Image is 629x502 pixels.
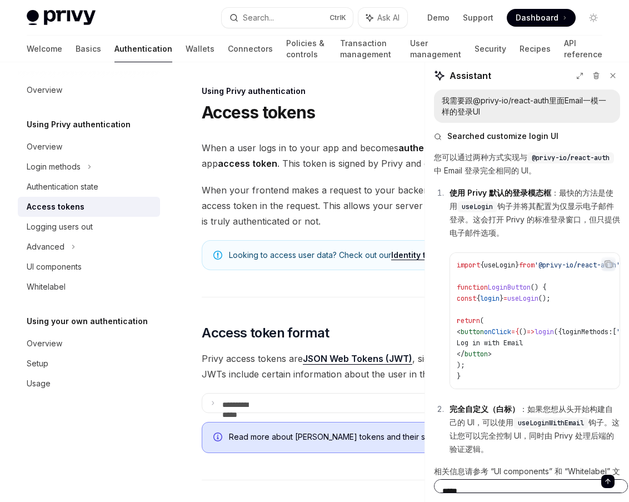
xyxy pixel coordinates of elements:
span: '@privy-io/react-auth' [535,261,620,270]
span: useLogin [507,294,538,303]
button: Toggle dark mode [585,9,602,27]
span: ); [457,361,465,370]
span: useLoginWithEmail [518,419,584,428]
a: Setup [18,354,160,374]
span: login [480,294,500,303]
span: Ctrl K [330,13,346,22]
div: Advanced [27,240,64,254]
span: return [457,316,480,325]
h5: Using Privy authentication [27,118,131,131]
span: Log in with Email [457,339,523,347]
span: (); [538,294,550,303]
img: light logo [27,10,96,26]
span: } [457,372,461,381]
button: Send message [601,475,615,488]
a: Authentication state [18,177,160,197]
div: Authentication state [27,180,98,193]
button: Searched customize login UI [434,131,620,142]
span: Searched customize login UI [447,131,558,142]
svg: Note [213,251,222,260]
a: UI components [18,257,160,277]
span: useLogin [484,261,515,270]
span: { [515,327,519,336]
div: Whitelabel [27,280,66,294]
span: from [519,261,535,270]
div: Login methods [27,160,81,173]
a: Identity tokens [391,250,450,260]
strong: 完全自定义（白标） [450,404,520,414]
span: ( [480,316,484,325]
span: = [511,327,515,336]
span: import [457,261,480,270]
div: Search... [243,11,274,24]
a: Demo [427,12,450,23]
div: Access tokens [27,200,84,213]
p: ：最快的方法是使用 钩子并将其配置为仅显示电子邮件登录。这会打开 Privy 的标准登录窗口，但只提供电子邮件选项。 [450,186,620,240]
span: ({ [554,327,562,336]
a: Dashboard [507,9,576,27]
a: Welcome [27,36,62,62]
a: Support [463,12,493,23]
span: Looking to access user data? Check out our . [229,250,597,261]
span: Read more about [PERSON_NAME] tokens and their security in our . [229,431,597,443]
div: Overview [27,140,62,153]
span: Dashboard [516,12,558,23]
a: JSON Web Tokens (JWT) [303,353,412,365]
span: </ [457,350,465,359]
span: login [535,327,554,336]
span: @privy-io/react-auth [532,153,610,162]
a: Recipes [520,36,551,62]
span: () { [531,283,546,292]
strong: authenticated [398,142,461,153]
span: button [465,350,488,359]
a: Wallets [186,36,214,62]
a: Usage [18,374,160,394]
a: Access tokens [18,197,160,217]
span: loginMethods: [562,327,612,336]
a: Security [475,36,506,62]
span: Assistant [450,69,491,82]
span: onClick [484,327,511,336]
p: ：如果您想从头开始构建自己的 UI，可以使用 钩子。这让您可以完全控制 UI，同时由 Privy 处理后端的验证逻辑。 [450,402,620,456]
span: = [503,294,507,303]
a: Transaction management [340,36,397,62]
span: LoginButton [488,283,531,292]
div: Usage [27,377,51,390]
a: Overview [18,80,160,100]
span: Privy access tokens are , signed with the ES256 algorithm. These JWTs include certain information... [202,351,609,382]
div: Logging users out [27,220,93,233]
a: Basics [76,36,101,62]
span: When your frontend makes a request to your backend, you should include the current user’s access ... [202,182,609,229]
span: { [480,261,484,270]
svg: Info [213,433,224,444]
a: Connectors [228,36,273,62]
div: Overview [27,337,62,350]
button: Copy the contents from the code block [601,257,616,271]
a: Whitelabel [18,277,160,297]
span: When a user logs in to your app and becomes , Privy issues the user an app . This token is signed... [202,140,609,171]
span: useLogin [462,202,493,211]
a: Policies & controls [286,36,327,62]
a: API reference [564,36,602,62]
div: Overview [27,83,62,97]
span: > [488,350,492,359]
div: Using Privy authentication [202,86,609,97]
a: Logging users out [18,217,160,237]
h5: Using your own authentication [27,315,148,328]
span: < [457,327,461,336]
div: 我需要跟@privy-io/react-auth里面Email一模一样的登录UI [442,95,612,117]
a: Overview [18,334,160,354]
span: () [519,327,527,336]
button: Search...CtrlK [222,8,353,28]
h1: Access tokens [202,102,315,122]
span: const [457,294,476,303]
a: Authentication [114,36,172,62]
span: => [527,327,535,336]
strong: 使用 Privy 默认的登录模态框 [450,188,551,197]
p: 您可以通过两种方式实现与 中 Email 登录完全相同的 UI。 [434,151,620,177]
span: Access token format [202,324,330,342]
span: function [457,283,488,292]
a: Overview [18,137,160,157]
span: Ask AI [377,12,400,23]
div: Setup [27,357,48,370]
